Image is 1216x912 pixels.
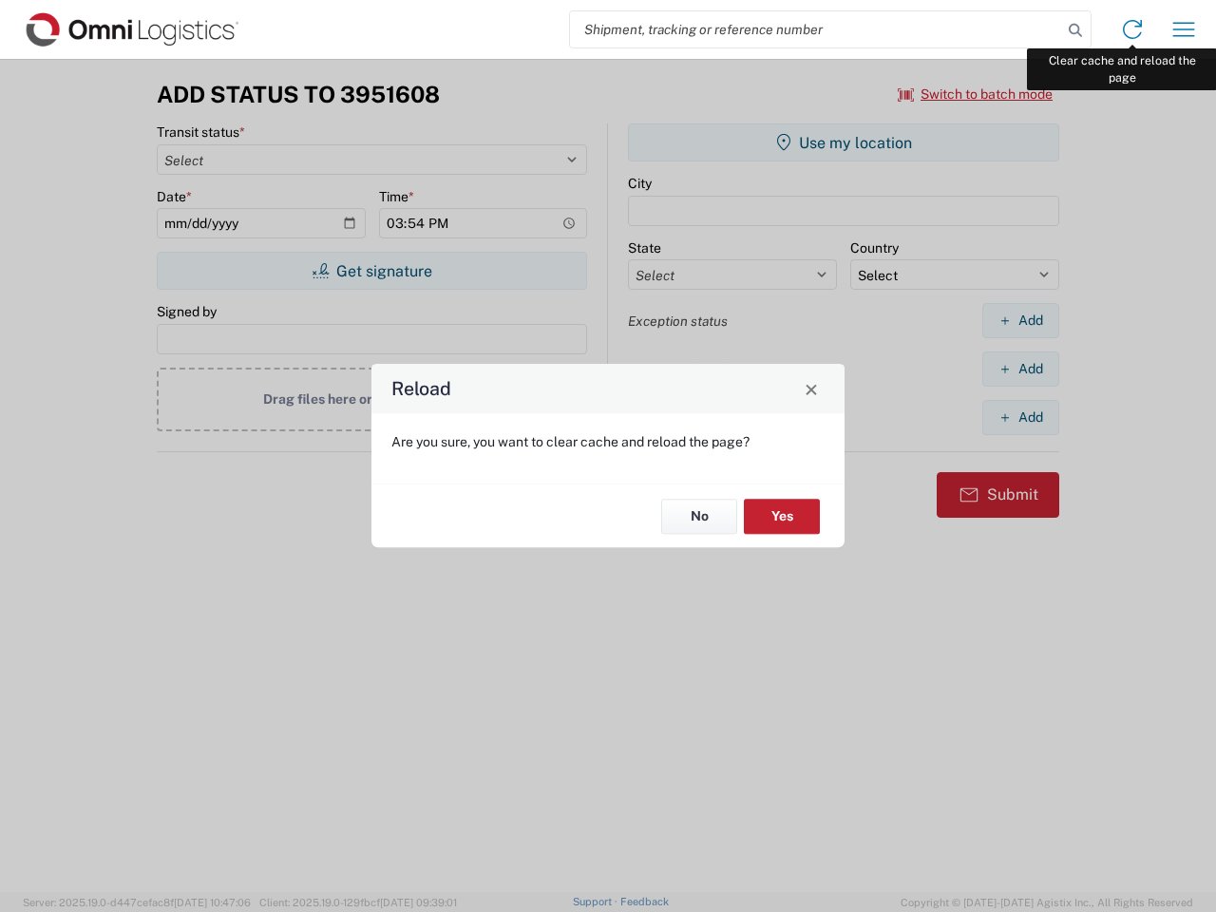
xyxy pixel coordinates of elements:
button: No [661,499,737,534]
button: Yes [744,499,820,534]
input: Shipment, tracking or reference number [570,11,1062,47]
h4: Reload [391,375,451,403]
p: Are you sure, you want to clear cache and reload the page? [391,433,825,450]
button: Close [798,375,825,402]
